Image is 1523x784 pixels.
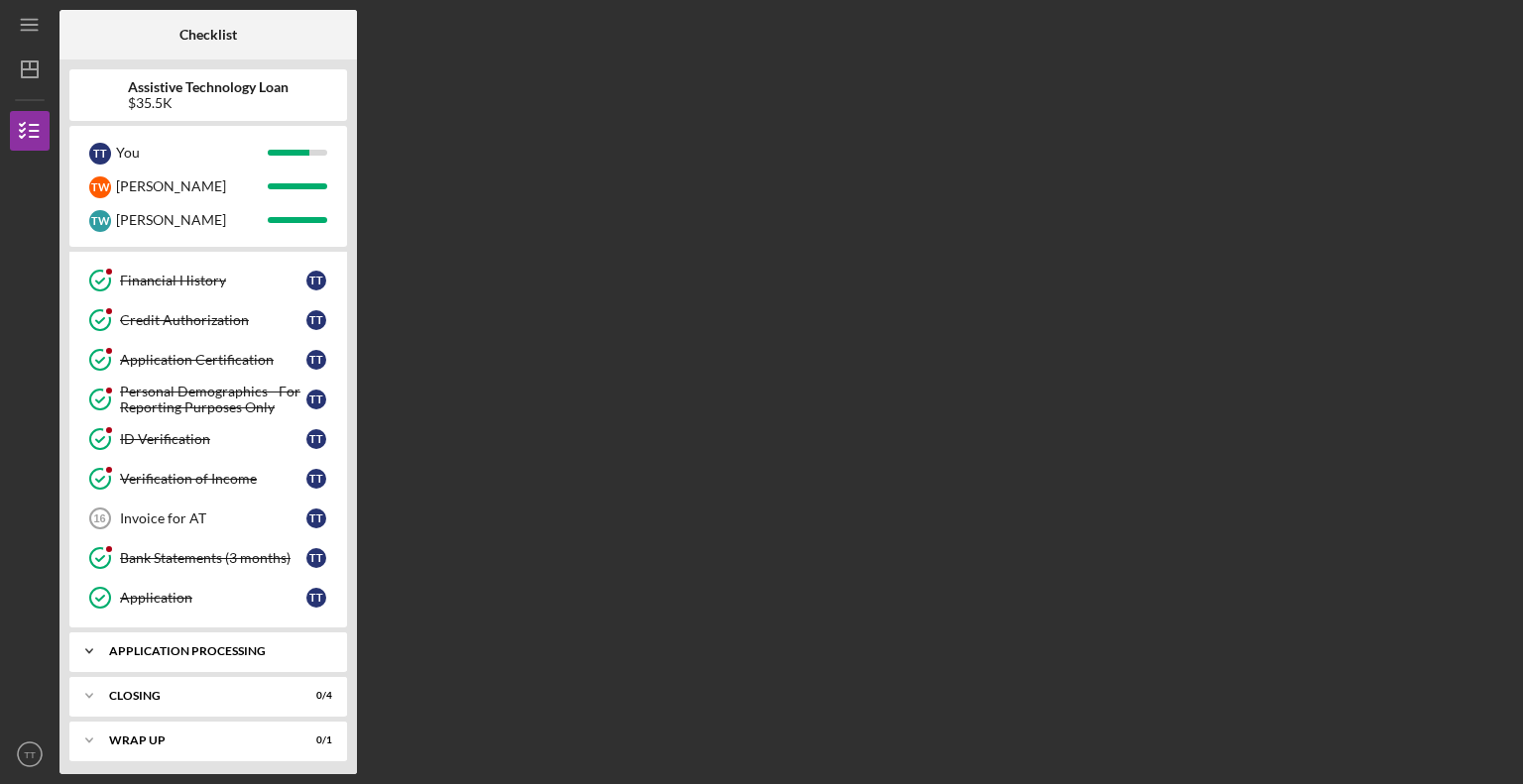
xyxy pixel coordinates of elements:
[306,310,326,330] div: T T
[306,390,326,409] div: T T
[10,734,50,774] button: TT
[179,27,237,43] b: Checklist
[128,79,289,95] b: Assistive Technology Loan
[79,340,337,380] a: Application CertificationTT
[306,588,326,608] div: T T
[296,734,332,746] div: 0 / 1
[24,749,36,760] text: TT
[109,690,283,702] div: Closing
[79,261,337,300] a: Financial HistoryTT
[120,510,306,526] div: Invoice for AT
[120,384,306,415] div: Personal Demographics - For Reporting Purposes Only
[120,431,306,447] div: ID Verification
[79,499,337,538] a: 16Invoice for ATTT
[296,690,332,702] div: 0 / 4
[89,176,111,198] div: T W
[79,538,337,578] a: Bank Statements (3 months)TT
[109,734,283,746] div: Wrap up
[306,508,326,528] div: T T
[120,590,306,606] div: Application
[93,512,105,524] tspan: 16
[79,419,337,459] a: ID VerificationTT
[79,578,337,617] a: ApplicationTT
[89,143,111,165] div: T T
[79,300,337,340] a: Credit AuthorizationTT
[306,548,326,568] div: T T
[120,550,306,566] div: Bank Statements (3 months)
[89,210,111,232] div: T W
[79,380,337,419] a: Personal Demographics - For Reporting Purposes OnlyTT
[306,429,326,449] div: T T
[116,169,268,203] div: [PERSON_NAME]
[306,271,326,290] div: T T
[109,645,322,657] div: Application Processing
[306,469,326,489] div: T T
[79,459,337,499] a: Verification of IncomeTT
[120,352,306,368] div: Application Certification
[306,350,326,370] div: T T
[116,203,268,237] div: [PERSON_NAME]
[120,471,306,487] div: Verification of Income
[116,136,268,169] div: You
[120,273,306,288] div: Financial History
[120,312,306,328] div: Credit Authorization
[128,95,289,111] div: $35.5K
